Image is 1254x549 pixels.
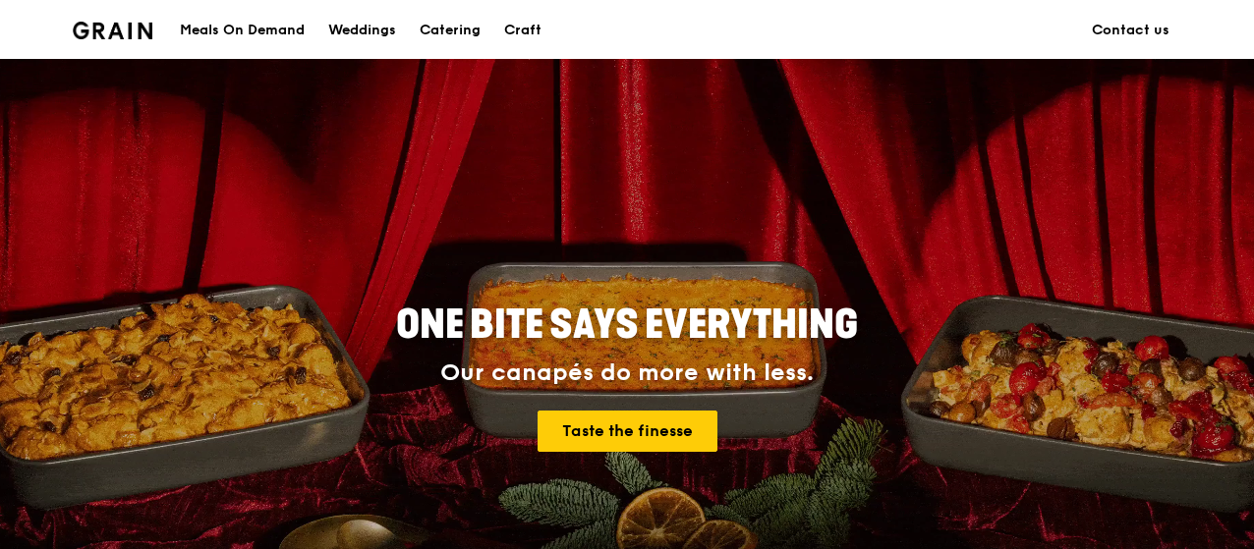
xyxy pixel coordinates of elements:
div: Catering [420,1,481,60]
a: Catering [408,1,492,60]
a: Taste the finesse [538,411,717,452]
a: Contact us [1080,1,1181,60]
div: Weddings [328,1,396,60]
img: Grain [73,22,152,39]
a: Craft [492,1,553,60]
a: Weddings [316,1,408,60]
span: ONE BITE SAYS EVERYTHING [396,302,858,349]
div: Meals On Demand [180,1,305,60]
div: Craft [504,1,541,60]
div: Our canapés do more with less. [273,359,981,387]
